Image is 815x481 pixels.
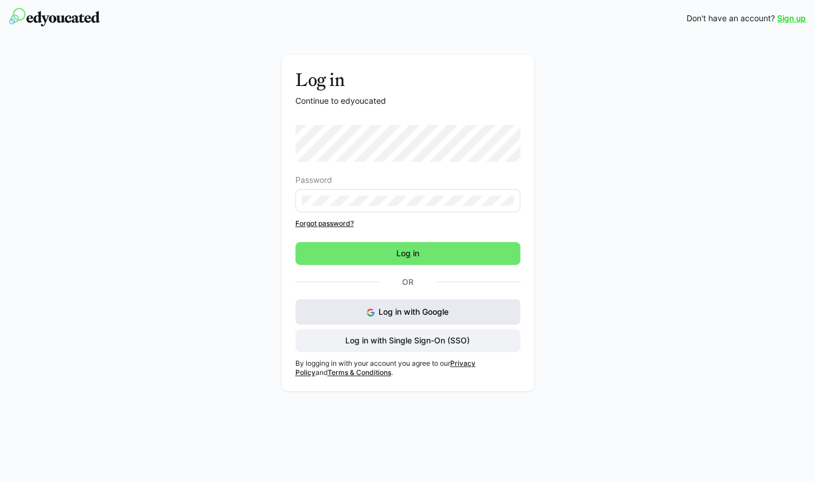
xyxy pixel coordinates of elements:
a: Privacy Policy [295,359,475,377]
a: Sign up [777,13,806,24]
span: Password [295,175,332,185]
span: Don't have an account? [687,13,775,24]
span: Log in [395,248,421,259]
p: By logging in with your account you agree to our and . [295,359,520,377]
button: Log in with Google [295,299,520,324]
span: Log in with Google [379,307,449,316]
p: Continue to edyoucated [295,95,520,107]
a: Terms & Conditions [327,368,391,377]
a: Forgot password? [295,219,520,228]
button: Log in [295,242,520,265]
p: Or [380,274,436,290]
span: Log in with Single Sign-On (SSO) [344,335,471,346]
button: Log in with Single Sign-On (SSO) [295,329,520,352]
h3: Log in [295,69,520,91]
img: edyoucated [9,8,100,26]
